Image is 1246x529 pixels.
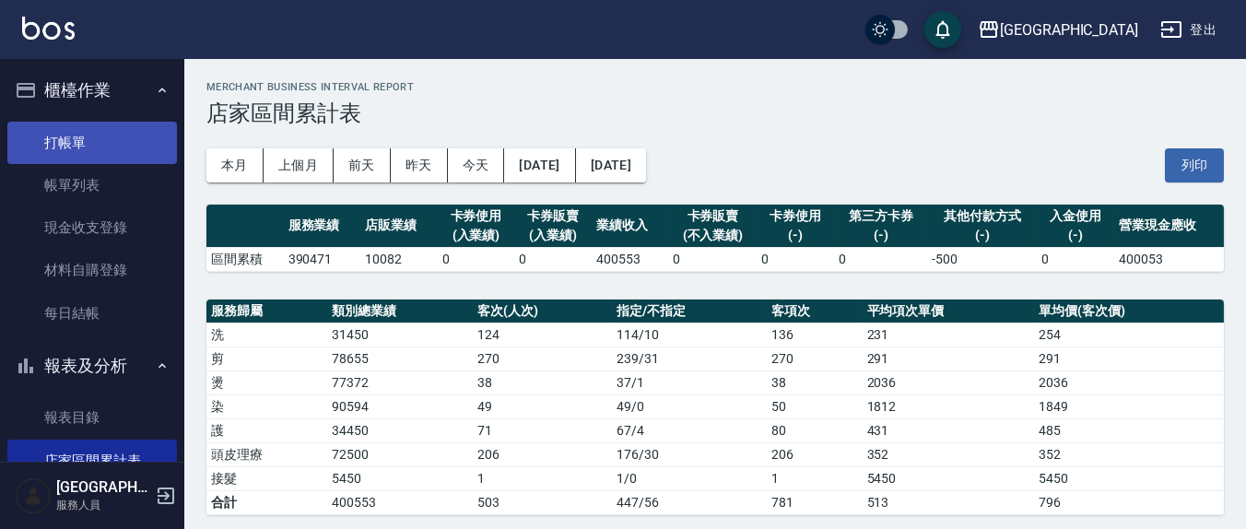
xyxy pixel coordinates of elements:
[327,300,474,323] th: 類別總業績
[1034,323,1224,347] td: 254
[863,466,1034,490] td: 5450
[1034,347,1224,370] td: 291
[206,100,1224,126] h3: 店家區間累計表
[1000,18,1138,41] div: [GEOGRAPHIC_DATA]
[612,347,767,370] td: 239 / 31
[576,148,646,182] button: [DATE]
[284,247,361,271] td: 390471
[7,440,177,482] a: 店家區間累計表
[504,148,575,182] button: [DATE]
[206,394,327,418] td: 染
[206,300,1224,515] table: a dense table
[834,247,927,271] td: 0
[612,442,767,466] td: 176 / 30
[767,466,862,490] td: 1
[863,490,1034,514] td: 513
[334,148,391,182] button: 前天
[264,148,334,182] button: 上個月
[863,300,1034,323] th: 平均項次單價
[206,323,327,347] td: 洗
[360,205,438,248] th: 店販業績
[327,347,474,370] td: 78655
[1034,370,1224,394] td: 2036
[767,370,862,394] td: 38
[473,442,612,466] td: 206
[327,466,474,490] td: 5450
[1034,442,1224,466] td: 352
[970,11,1146,49] button: [GEOGRAPHIC_DATA]
[673,226,752,245] div: (不入業績)
[767,300,862,323] th: 客項次
[206,205,1224,272] table: a dense table
[22,17,75,40] img: Logo
[932,206,1032,226] div: 其他付款方式
[927,247,1037,271] td: -500
[863,442,1034,466] td: 352
[592,247,669,271] td: 400553
[7,292,177,335] a: 每日結帳
[438,247,515,271] td: 0
[473,323,612,347] td: 124
[612,418,767,442] td: 67 / 4
[56,497,150,513] p: 服務人員
[284,205,361,248] th: 服務業績
[839,226,923,245] div: (-)
[612,300,767,323] th: 指定/不指定
[1153,13,1224,47] button: 登出
[1034,418,1224,442] td: 485
[762,206,830,226] div: 卡券使用
[932,226,1032,245] div: (-)
[15,477,52,514] img: Person
[391,148,448,182] button: 昨天
[206,490,327,514] td: 合計
[1041,206,1110,226] div: 入金使用
[592,205,669,248] th: 業績收入
[206,300,327,323] th: 服務歸屬
[7,342,177,390] button: 報表及分析
[767,323,862,347] td: 136
[473,490,612,514] td: 503
[612,466,767,490] td: 1 / 0
[1041,226,1110,245] div: (-)
[863,347,1034,370] td: 291
[767,490,862,514] td: 781
[863,323,1034,347] td: 231
[56,478,150,497] h5: [GEOGRAPHIC_DATA]
[839,206,923,226] div: 第三方卡券
[473,370,612,394] td: 38
[1034,466,1224,490] td: 5450
[7,164,177,206] a: 帳單列表
[767,442,862,466] td: 206
[612,323,767,347] td: 114 / 10
[612,394,767,418] td: 49 / 0
[673,206,752,226] div: 卡券販賣
[612,370,767,394] td: 37 / 1
[206,347,327,370] td: 剪
[668,247,757,271] td: 0
[473,466,612,490] td: 1
[519,226,587,245] div: (入業績)
[519,206,587,226] div: 卡券販賣
[7,396,177,439] a: 報表目錄
[327,442,474,466] td: 72500
[767,347,862,370] td: 270
[762,226,830,245] div: (-)
[206,148,264,182] button: 本月
[473,418,612,442] td: 71
[206,418,327,442] td: 護
[206,247,284,271] td: 區間累積
[327,370,474,394] td: 77372
[1034,300,1224,323] th: 單均價(客次價)
[442,226,511,245] div: (入業績)
[7,249,177,291] a: 材料自購登錄
[327,323,474,347] td: 31450
[360,247,438,271] td: 10082
[473,394,612,418] td: 49
[767,418,862,442] td: 80
[7,122,177,164] a: 打帳單
[206,466,327,490] td: 接髮
[206,370,327,394] td: 燙
[924,11,961,48] button: save
[7,206,177,249] a: 現金收支登錄
[863,370,1034,394] td: 2036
